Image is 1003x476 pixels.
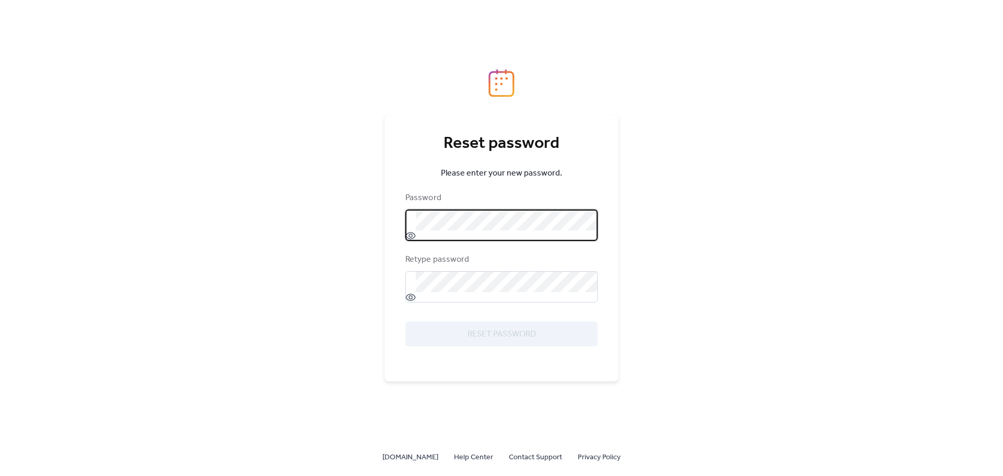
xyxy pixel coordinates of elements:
[382,451,438,464] span: [DOMAIN_NAME]
[509,451,562,464] span: Contact Support
[382,450,438,463] a: [DOMAIN_NAME]
[454,451,493,464] span: Help Center
[578,450,621,463] a: Privacy Policy
[454,450,493,463] a: Help Center
[488,69,515,97] img: logo
[509,450,562,463] a: Contact Support
[405,133,598,154] div: Reset password
[578,451,621,464] span: Privacy Policy
[405,192,596,204] div: Password
[441,167,562,180] span: Please enter your new password.
[405,253,596,266] div: Retype password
